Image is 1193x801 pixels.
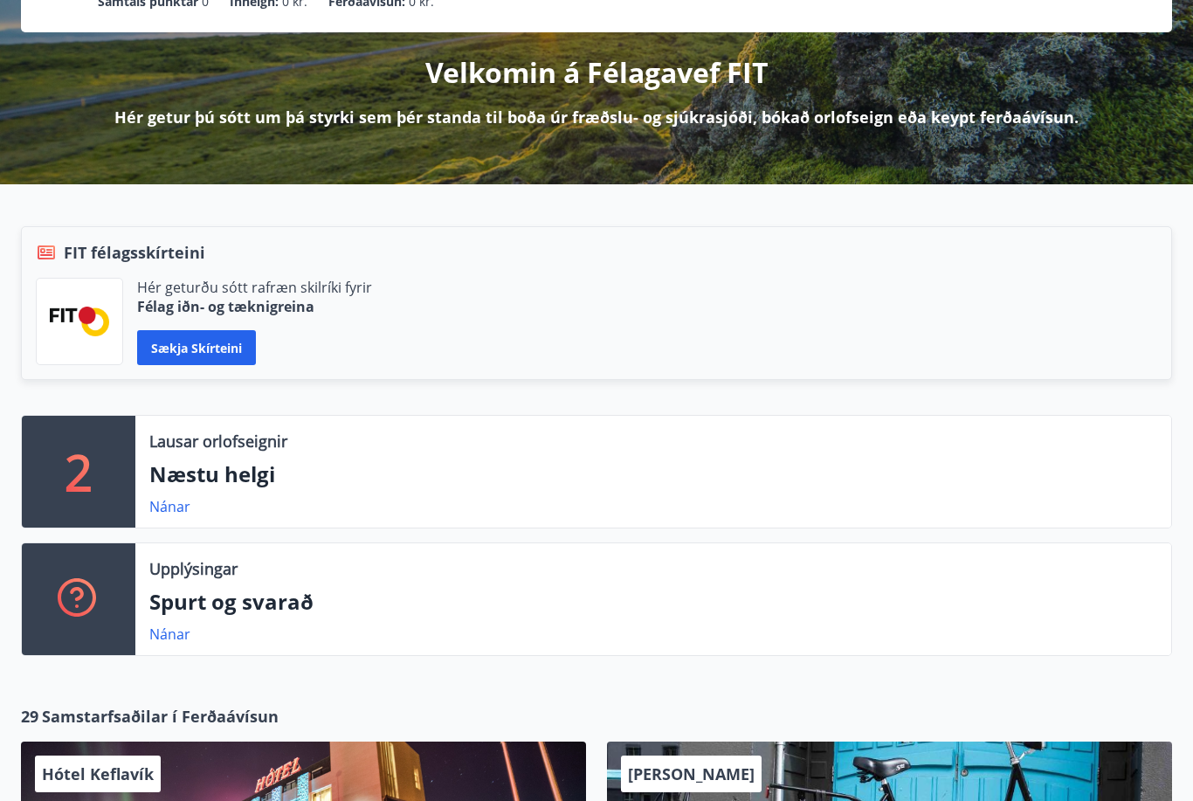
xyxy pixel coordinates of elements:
[137,298,372,317] p: Félag iðn- og tæknigreina
[149,460,1157,490] p: Næstu helgi
[149,558,238,581] p: Upplýsingar
[42,706,279,728] span: Samstarfsaðilar í Ferðaávísun
[137,279,372,298] p: Hér geturðu sótt rafræn skilríki fyrir
[50,307,109,336] img: FPQVkF9lTnNbbaRSFyT17YYeljoOGk5m51IhT0bO.png
[137,331,256,366] button: Sækja skírteini
[149,625,190,645] a: Nánar
[42,764,154,785] span: Hótel Keflavík
[65,439,93,506] p: 2
[64,242,205,265] span: FIT félagsskírteini
[21,706,38,728] span: 29
[114,107,1079,129] p: Hér getur þú sótt um þá styrki sem þér standa til boða úr fræðslu- og sjúkrasjóði, bókað orlofsei...
[149,431,287,453] p: Lausar orlofseignir
[628,764,755,785] span: [PERSON_NAME]
[149,588,1157,618] p: Spurt og svarað
[425,54,769,93] p: Velkomin á Félagavef FIT
[149,498,190,517] a: Nánar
